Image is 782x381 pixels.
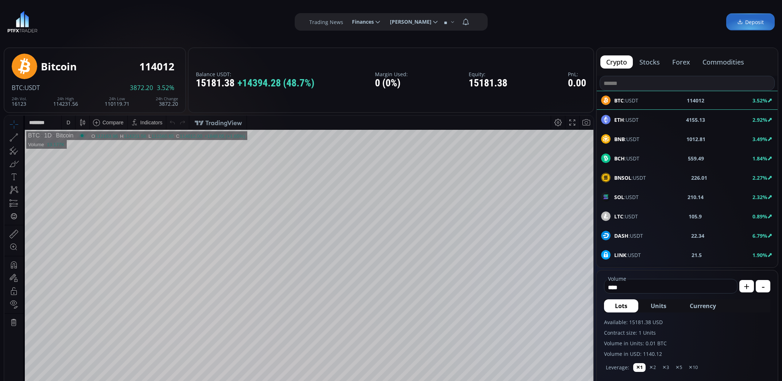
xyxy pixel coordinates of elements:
[550,316,561,330] div: Toggle Percentage
[752,174,767,181] b: 2.27%
[105,97,129,101] div: 24h Low
[575,320,585,326] div: auto
[688,155,704,162] b: 559.49
[633,363,646,372] button: ✕1
[144,18,147,23] div: L
[35,17,47,23] div: 1D
[175,18,198,23] div: 114012.00
[614,116,639,124] span: :USDT
[614,232,643,240] span: :USDT
[606,363,629,371] label: Leverage:
[41,61,77,72] div: Bitcoin
[42,26,60,32] div: 13.177K
[640,299,677,312] button: Units
[614,174,631,181] b: BNSOL
[37,320,42,326] div: 1y
[47,320,54,326] div: 3m
[614,193,639,201] span: :USDT
[686,363,701,372] button: ✕10
[563,320,570,326] div: log
[634,55,666,69] button: stocks
[752,155,767,162] b: 1.84%
[17,299,20,308] div: Hide Drawings Toolbar
[309,18,343,26] label: Trading News
[469,71,507,77] label: Equity:
[347,15,374,29] span: Finances
[568,78,586,89] div: 0.00
[12,97,27,101] div: 24h Vol.
[24,17,35,23] div: BTC
[24,26,39,32] div: Volume
[375,71,408,77] label: Margin Used:
[686,135,705,143] b: 1012.81
[147,18,169,23] div: 111560.65
[690,302,716,310] span: Currency
[98,316,109,330] div: Go to
[12,83,23,92] span: BTC
[614,194,624,201] b: SOL
[614,116,624,123] b: ETH
[604,299,638,312] button: Lots
[87,18,91,23] div: O
[469,78,507,89] div: 15181.38
[614,213,623,220] b: LTC
[157,85,174,91] span: 3.52%
[691,232,704,240] b: 22.34
[614,136,625,143] b: BNB
[739,280,754,292] button: +
[196,78,314,89] div: 15181.38
[688,193,704,201] b: 210.14
[573,316,588,330] div: Toggle Auto Scale
[673,363,685,372] button: ✕5
[692,251,702,259] b: 21.5
[172,18,175,23] div: C
[604,350,770,358] label: Volume in USD: 1140.12
[752,213,767,220] b: 0.89%
[614,213,638,220] span: :USDT
[614,155,625,162] b: BCH
[697,55,750,69] button: commodities
[689,213,702,220] b: 105.9
[604,339,770,347] label: Volume in Units: 0.01 BTC
[737,18,764,26] span: Deposit
[74,17,81,23] div: Market open
[156,97,178,101] div: 24h Change
[646,363,659,372] button: ✕2
[139,61,174,72] div: 114012
[752,136,767,143] b: 3.49%
[82,320,88,326] div: 1d
[615,302,627,310] span: Lots
[679,299,727,312] button: Currency
[614,251,641,259] span: :USDT
[686,116,705,124] b: 4155.13
[7,11,38,33] img: LOGO
[506,320,541,326] span: 18:34:05 (UTC)
[726,13,775,31] a: Deposit
[237,78,314,89] span: +14394.28 (48.7%)
[561,316,573,330] div: Toggle Log Scale
[691,174,707,182] b: 226.01
[26,320,32,326] div: 5y
[59,320,66,326] div: 1m
[756,280,770,292] button: -
[375,78,408,89] div: 0 (0%)
[23,83,40,92] span: :USDT
[666,55,696,69] button: forex
[136,4,158,10] div: Indicators
[53,97,78,101] div: 24h High
[130,85,153,91] span: 3872.20
[119,18,142,23] div: 114231.56
[600,55,633,69] button: crypto
[614,135,639,143] span: :USDT
[614,174,646,182] span: :USDT
[614,252,626,258] b: LINK
[7,97,12,104] div: 
[568,71,586,77] label: PnL:
[196,71,314,77] label: Balance USDT:
[651,302,666,310] span: Units
[752,194,767,201] b: 2.32%
[62,4,66,10] div: D
[105,97,129,106] div: 110119.71
[116,18,119,23] div: H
